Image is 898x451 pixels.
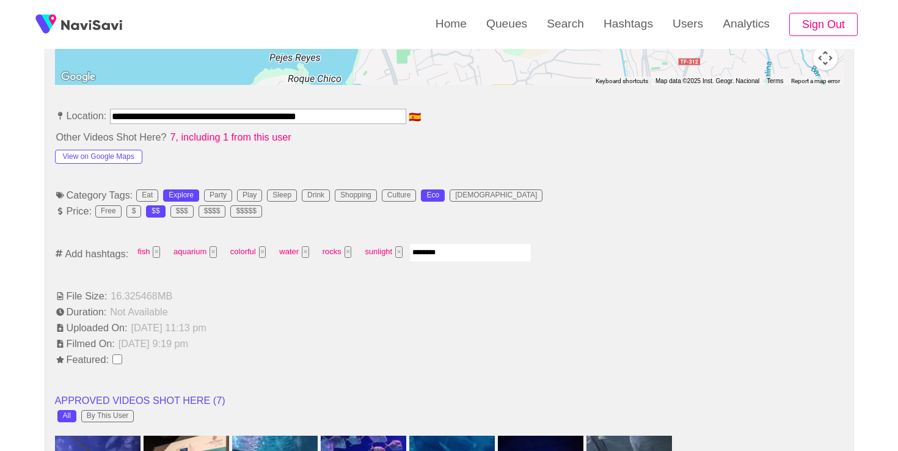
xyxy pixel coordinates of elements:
[64,248,130,260] span: Add hashtags:
[109,306,169,318] span: Not Available
[596,77,648,86] button: Keyboard shortcuts
[63,412,71,420] div: All
[395,246,403,258] button: Tag at index 5 with value 2896 focussed. Press backspace to remove
[55,150,142,161] a: View on Google Maps
[345,246,352,258] button: Tag at index 4 with value 2288 focussed. Press backspace to remove
[272,191,291,200] div: Sleep
[655,78,759,84] span: Map data ©2025 Inst. Geogr. Nacional
[767,78,783,84] a: Terms (opens in new tab)
[169,131,292,143] span: 7, including 1 from this user
[426,191,439,200] div: Eco
[169,191,194,200] div: Explore
[387,191,411,200] div: Culture
[409,243,531,262] input: Enter tag here and press return
[153,246,160,258] button: Tag at index 0 with value 2967 focussed. Press backspace to remove
[227,243,270,262] span: colorful
[791,78,840,84] a: Report a map error
[31,9,61,40] img: fireSpot
[55,338,116,350] span: Filmed On:
[813,46,838,70] button: Map camera controls
[243,191,257,200] div: Play
[61,18,122,31] img: fireSpot
[307,191,324,200] div: Drink
[340,191,371,200] div: Shopping
[176,207,188,216] div: $$$
[55,189,134,201] span: Category Tags:
[55,150,142,164] button: View on Google Maps
[276,243,312,262] span: water
[55,131,168,143] span: Other Videos Shot Here?
[134,243,164,262] span: fish
[55,110,108,122] span: Location:
[101,207,116,216] div: Free
[170,243,221,262] span: aquarium
[210,246,217,258] button: Tag at index 1 with value 249 focussed. Press backspace to remove
[789,13,858,37] button: Sign Out
[407,112,422,122] span: 🇪🇸
[55,354,110,365] span: Featured:
[319,243,356,262] span: rocks
[361,243,406,262] span: sunlight
[132,207,136,216] div: $
[55,306,108,318] span: Duration:
[204,207,221,216] div: $$$$
[236,207,256,216] div: $$$$$
[130,322,208,334] span: [DATE] 11:13 pm
[55,393,844,408] li: APPROVED VIDEOS SHOT HERE ( 7 )
[302,246,309,258] button: Tag at index 3 with value 5 focussed. Press backspace to remove
[58,69,98,85] img: Google
[259,246,266,258] button: Tag at index 2 with value 2375 focussed. Press backspace to remove
[210,191,227,200] div: Party
[58,69,98,85] a: Open this area in Google Maps (opens a new window)
[117,338,189,350] span: [DATE] 9:19 pm
[55,205,93,217] span: Price:
[151,207,159,216] div: $$
[455,191,537,200] div: [DEMOGRAPHIC_DATA]
[87,412,128,420] div: By This User
[55,290,109,302] span: File Size:
[55,322,129,334] span: Uploaded On:
[142,191,153,200] div: Eat
[109,290,173,302] span: 16.325468 MB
